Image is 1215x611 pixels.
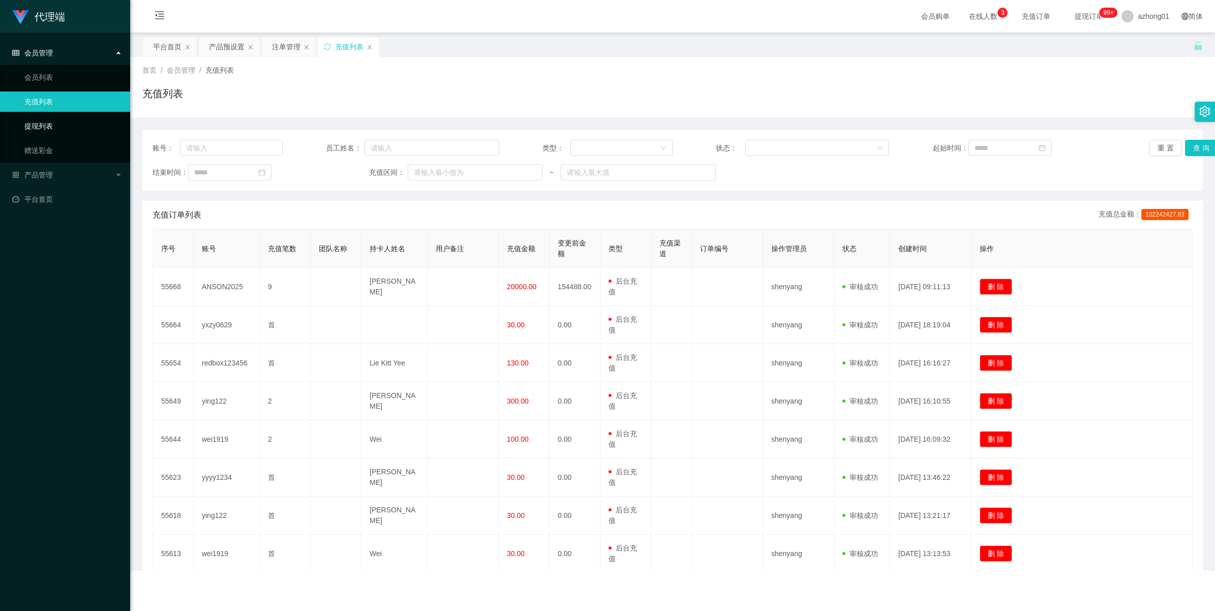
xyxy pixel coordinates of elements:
span: 员工姓名： [326,143,364,154]
a: 图标: dashboard平台首页 [12,189,122,209]
span: 状态 [842,245,857,253]
i: 图标: sync [324,43,331,50]
td: 0.00 [550,535,600,573]
span: 创建时间 [898,245,927,253]
td: shenyang [763,420,834,459]
span: 用户备注 [436,245,464,253]
span: 会员管理 [167,66,195,74]
td: yyyy1234 [194,459,260,497]
td: 0.00 [550,344,600,382]
button: 删 除 [980,393,1012,409]
td: 首 [260,497,311,535]
td: [DATE] 13:21:17 [890,497,971,535]
span: 审核成功 [842,321,878,329]
td: ANSON2025 [194,268,260,306]
td: wei1919 [194,535,260,573]
span: 提现订单 [1070,13,1108,20]
span: 审核成功 [842,549,878,558]
span: 持卡人姓名 [370,245,405,253]
span: 后台充值 [609,353,637,372]
span: 充值列表 [205,66,234,74]
input: 请输入最大值 [561,164,716,180]
span: 审核成功 [842,473,878,481]
i: 图标: calendar [258,169,265,176]
i: 图标: setting [1199,106,1210,117]
span: 操作管理员 [771,245,807,253]
td: Wei [361,420,428,459]
span: 130.00 [507,359,529,367]
i: 图标: menu-fold [142,1,177,33]
td: 2 [260,382,311,420]
td: shenyang [763,459,834,497]
td: [DATE] 09:11:13 [890,268,971,306]
td: 0.00 [550,382,600,420]
img: logo.9652507e.png [12,10,28,24]
a: 提现列表 [24,116,122,136]
span: 审核成功 [842,283,878,291]
td: [PERSON_NAME] [361,497,428,535]
span: 后台充值 [609,391,637,410]
span: 充值订单列表 [153,209,201,221]
i: 图标: appstore-o [12,171,19,178]
span: 类型 [609,245,623,253]
td: ying122 [194,382,260,420]
div: 充值总金额： [1099,209,1193,221]
span: 后台充值 [609,468,637,486]
td: 0.00 [550,497,600,535]
td: 55613 [153,535,194,573]
td: 2 [260,420,311,459]
span: 充值区间： [369,167,408,178]
td: 55644 [153,420,194,459]
span: 后台充值 [609,315,637,334]
i: 图标: calendar [1039,144,1046,151]
button: 删 除 [980,545,1012,562]
td: [PERSON_NAME] [361,459,428,497]
td: yxzy0629 [194,306,260,344]
td: 55664 [153,306,194,344]
td: [PERSON_NAME] [361,382,428,420]
a: 代理端 [12,12,65,20]
i: 图标: close [303,44,310,50]
td: 0.00 [550,459,600,497]
span: 300.00 [507,397,529,405]
td: 55623 [153,459,194,497]
td: [DATE] 13:46:22 [890,459,971,497]
button: 删 除 [980,279,1012,295]
td: wei1919 [194,420,260,459]
td: 0.00 [550,420,600,459]
a: 会员列表 [24,67,122,87]
span: 30.00 [507,511,525,520]
span: 序号 [161,245,175,253]
td: 55618 [153,497,194,535]
span: 类型： [542,143,570,154]
button: 重 置 [1149,140,1182,156]
td: 154488.00 [550,268,600,306]
i: 图标: close [367,44,373,50]
td: [DATE] 16:10:55 [890,382,971,420]
i: 图标: close [185,44,191,50]
td: shenyang [763,268,834,306]
span: 订单编号 [700,245,728,253]
i: 图标: table [12,49,19,56]
td: shenyang [763,382,834,420]
td: [DATE] 18:19:04 [890,306,971,344]
a: 赠送彩金 [24,140,122,161]
span: 结束时间： [153,167,188,178]
sup: 3 [997,8,1008,18]
span: 100.00 [507,435,529,443]
h1: 代理端 [35,1,65,33]
span: 操作 [980,245,994,253]
td: Wei [361,535,428,573]
div: 平台首页 [153,37,181,56]
span: 30.00 [507,473,525,481]
i: 图标: global [1181,13,1189,20]
div: 2021 [138,548,1207,559]
input: 请输入 [180,140,283,156]
span: / [161,66,163,74]
button: 删 除 [980,431,1012,447]
span: 充值笔数 [268,245,296,253]
td: redbox123456 [194,344,260,382]
sup: 1210 [1099,8,1117,18]
td: 首 [260,344,311,382]
td: 9 [260,268,311,306]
